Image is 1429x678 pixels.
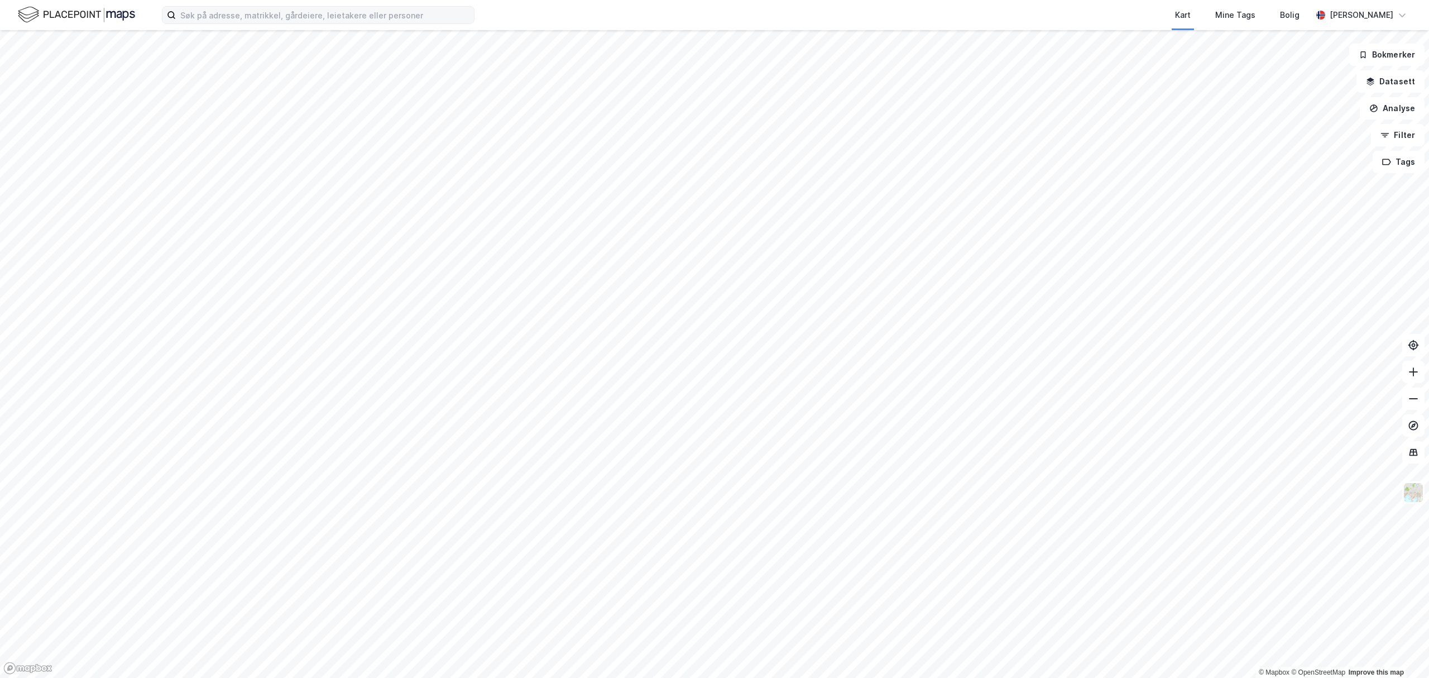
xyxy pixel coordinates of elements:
[1215,8,1255,22] div: Mine Tags
[176,7,474,23] input: Søk på adresse, matrikkel, gårdeiere, leietakere eller personer
[18,5,135,25] img: logo.f888ab2527a4732fd821a326f86c7f29.svg
[1280,8,1299,22] div: Bolig
[1373,624,1429,678] div: Kontrollprogram for chat
[1373,624,1429,678] iframe: Chat Widget
[1175,8,1191,22] div: Kart
[1330,8,1393,22] div: [PERSON_NAME]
